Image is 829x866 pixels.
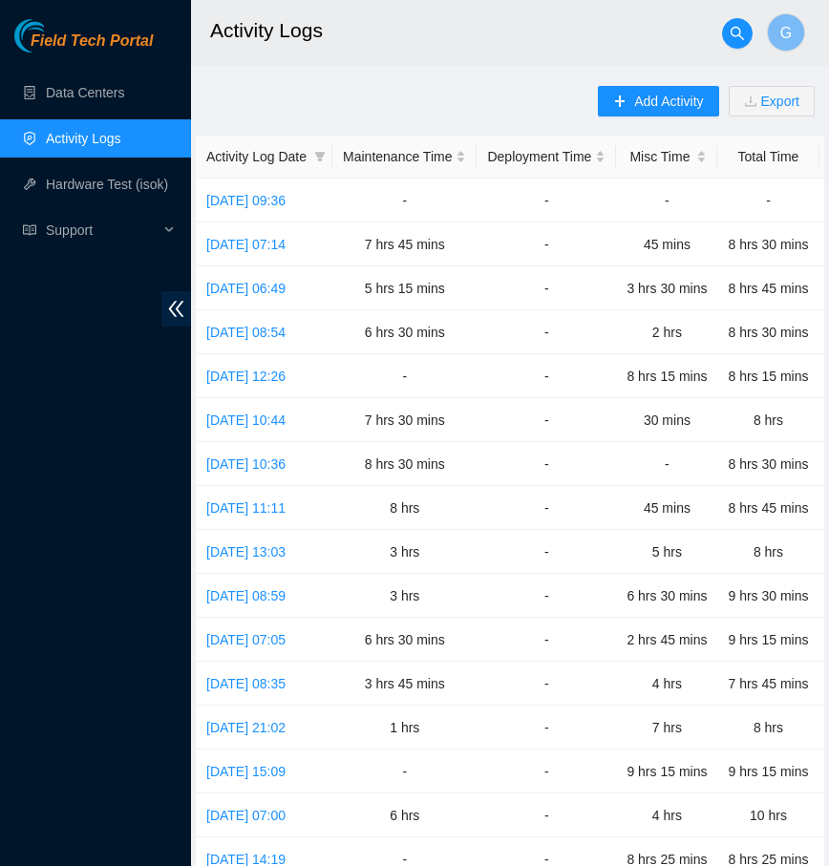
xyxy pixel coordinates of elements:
[717,750,818,793] td: 9 hrs 15 mins
[717,179,818,222] td: -
[477,179,616,222] td: -
[206,808,286,823] a: [DATE] 07:00
[14,19,96,53] img: Akamai Technologies
[477,530,616,574] td: -
[616,354,717,398] td: 8 hrs 15 mins
[616,706,717,750] td: 7 hrs
[477,486,616,530] td: -
[780,21,792,45] span: G
[717,310,818,354] td: 8 hrs 30 mins
[477,442,616,486] td: -
[616,398,717,442] td: 30 mins
[46,131,121,146] a: Activity Logs
[206,632,286,647] a: [DATE] 07:05
[634,91,703,112] span: Add Activity
[598,86,718,116] button: plusAdd Activity
[717,486,818,530] td: 8 hrs 45 mins
[477,354,616,398] td: -
[723,26,752,41] span: search
[206,325,286,340] a: [DATE] 08:54
[206,146,307,167] span: Activity Log Date
[477,398,616,442] td: -
[717,530,818,574] td: 8 hrs
[23,223,36,237] span: read
[332,618,477,662] td: 6 hrs 30 mins
[717,354,818,398] td: 8 hrs 15 mins
[332,398,477,442] td: 7 hrs 30 mins
[616,222,717,266] td: 45 mins
[206,500,286,516] a: [DATE] 11:11
[206,237,286,252] a: [DATE] 07:14
[332,750,477,793] td: -
[332,706,477,750] td: 1 hrs
[616,530,717,574] td: 5 hrs
[616,179,717,222] td: -
[161,291,191,327] span: double-left
[717,398,818,442] td: 8 hrs
[717,442,818,486] td: 8 hrs 30 mins
[206,676,286,691] a: [DATE] 08:35
[46,211,159,249] span: Support
[332,266,477,310] td: 5 hrs 15 mins
[722,18,753,49] button: search
[206,588,286,603] a: [DATE] 08:59
[616,793,717,837] td: 4 hrs
[616,310,717,354] td: 2 hrs
[717,222,818,266] td: 8 hrs 30 mins
[767,13,805,52] button: G
[477,706,616,750] td: -
[717,136,818,179] th: Total Time
[717,662,818,706] td: 7 hrs 45 mins
[717,793,818,837] td: 10 hrs
[332,530,477,574] td: 3 hrs
[477,618,616,662] td: -
[14,34,153,59] a: Akamai TechnologiesField Tech Portal
[477,266,616,310] td: -
[613,95,627,110] span: plus
[46,177,168,192] a: Hardware Test (isok)
[729,86,815,116] button: downloadExport
[477,222,616,266] td: -
[717,618,818,662] td: 9 hrs 15 mins
[616,266,717,310] td: 3 hrs 30 mins
[616,662,717,706] td: 4 hrs
[206,412,286,428] a: [DATE] 10:44
[616,486,717,530] td: 45 mins
[616,442,717,486] td: -
[206,764,286,779] a: [DATE] 15:09
[332,662,477,706] td: 3 hrs 45 mins
[332,574,477,618] td: 3 hrs
[616,750,717,793] td: 9 hrs 15 mins
[616,574,717,618] td: 6 hrs 30 mins
[332,179,477,222] td: -
[717,574,818,618] td: 9 hrs 30 mins
[616,618,717,662] td: 2 hrs 45 mins
[206,193,286,208] a: [DATE] 09:36
[477,793,616,837] td: -
[477,662,616,706] td: -
[332,354,477,398] td: -
[206,456,286,472] a: [DATE] 10:36
[206,720,286,735] a: [DATE] 21:02
[332,486,477,530] td: 8 hrs
[332,310,477,354] td: 6 hrs 30 mins
[477,310,616,354] td: -
[477,750,616,793] td: -
[310,142,329,171] span: filter
[332,442,477,486] td: 8 hrs 30 mins
[206,281,286,296] a: [DATE] 06:49
[717,706,818,750] td: 8 hrs
[46,85,124,100] a: Data Centers
[332,793,477,837] td: 6 hrs
[717,266,818,310] td: 8 hrs 45 mins
[332,222,477,266] td: 7 hrs 45 mins
[31,32,153,51] span: Field Tech Portal
[477,574,616,618] td: -
[206,544,286,560] a: [DATE] 13:03
[314,151,326,162] span: filter
[206,369,286,384] a: [DATE] 12:26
